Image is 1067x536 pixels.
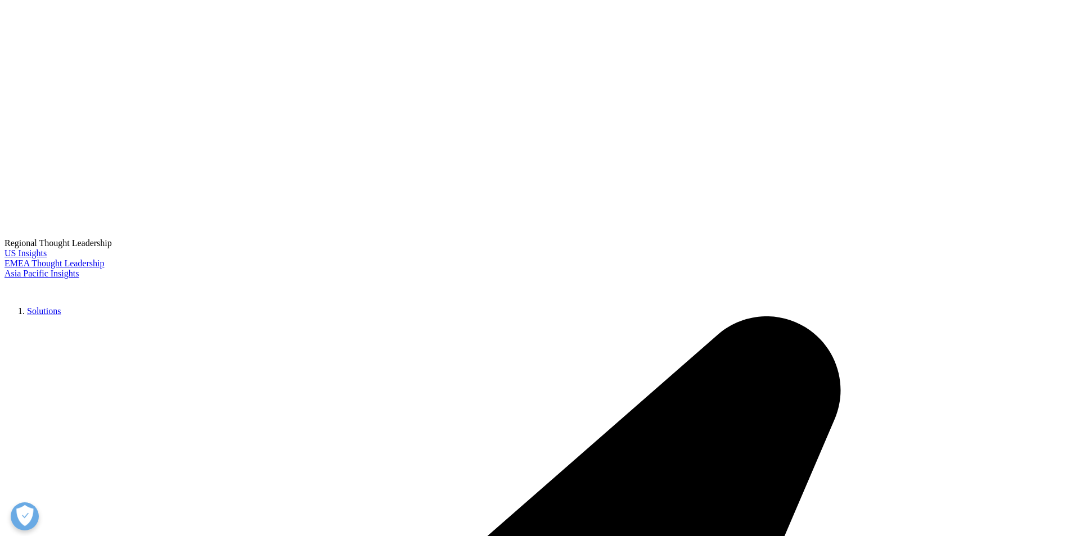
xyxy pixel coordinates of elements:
a: Solutions [27,306,61,316]
a: Asia Pacific Insights [4,269,79,278]
a: US Insights [4,248,47,258]
button: Open Preferences [11,502,39,530]
a: EMEA Thought Leadership [4,258,104,268]
div: Regional Thought Leadership [4,238,1063,248]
